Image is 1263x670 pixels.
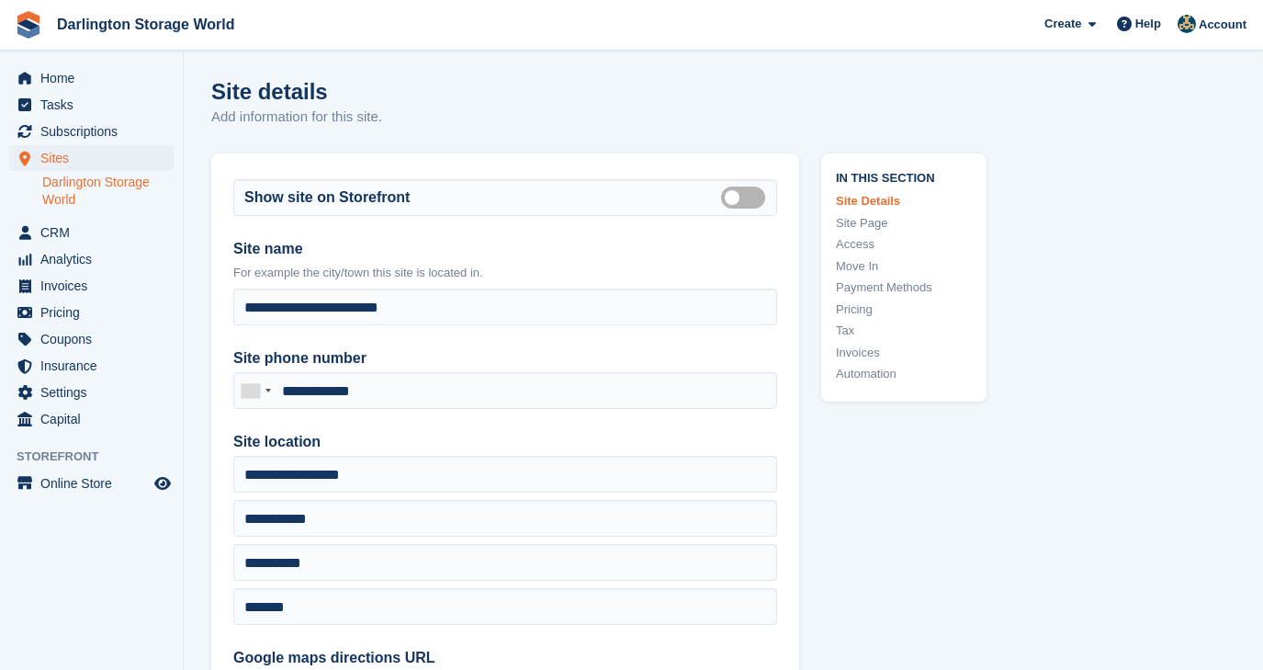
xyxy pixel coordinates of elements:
[40,65,151,91] span: Home
[9,471,174,496] a: menu
[9,406,174,432] a: menu
[9,220,174,245] a: menu
[40,353,151,379] span: Insurance
[9,145,174,171] a: menu
[42,174,174,209] a: Darlington Storage World
[244,187,410,209] label: Show site on Storefront
[836,301,972,319] a: Pricing
[9,246,174,272] a: menu
[1199,16,1246,34] span: Account
[1044,15,1081,33] span: Create
[9,300,174,325] a: menu
[9,119,174,144] a: menu
[836,235,972,254] a: Access
[836,192,972,210] a: Site Details
[211,107,382,128] p: Add information for this site.
[9,380,174,405] a: menu
[40,406,151,432] span: Capital
[9,353,174,379] a: menu
[233,238,777,260] label: Site name
[233,264,777,282] p: For example the city/town this site is located in.
[40,220,151,245] span: CRM
[40,380,151,405] span: Settings
[1135,15,1161,33] span: Help
[17,448,183,466] span: Storefront
[40,246,151,272] span: Analytics
[40,92,151,118] span: Tasks
[40,119,151,144] span: Subscriptions
[1178,15,1196,33] img: Jake Doyle
[836,257,972,276] a: Move In
[836,344,972,362] a: Invoices
[836,278,972,297] a: Payment Methods
[40,326,151,352] span: Coupons
[40,471,151,496] span: Online Store
[211,79,382,104] h1: Site details
[721,196,772,199] label: Is public
[9,273,174,299] a: menu
[40,145,151,171] span: Sites
[15,11,42,39] img: stora-icon-8386f47178a22dfd0bd8f6a31ec36ba5ce8667c1dd55bd0f319d3a0aa187defe.svg
[836,365,972,383] a: Automation
[40,300,151,325] span: Pricing
[233,347,777,369] label: Site phone number
[836,168,972,186] span: In this section
[233,647,777,669] label: Google maps directions URL
[836,322,972,340] a: Tax
[9,65,174,91] a: menu
[233,431,777,453] label: Site location
[9,92,174,118] a: menu
[836,214,972,233] a: Site Page
[9,326,174,352] a: menu
[50,9,242,40] a: Darlington Storage World
[152,472,174,494] a: Preview store
[40,273,151,299] span: Invoices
